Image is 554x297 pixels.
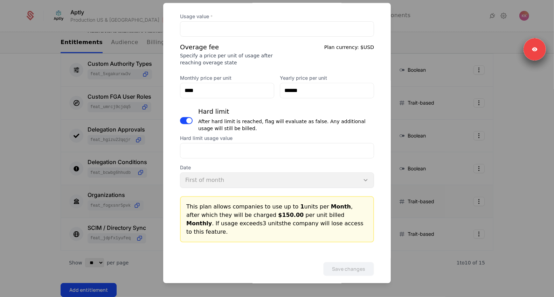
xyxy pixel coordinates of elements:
[186,220,212,226] span: Monthly
[300,203,304,210] span: 1
[360,44,374,50] span: $USD
[278,211,304,218] span: $150.00
[180,42,273,52] div: Overage fee
[323,262,374,276] button: Save changes
[186,202,368,236] div: This plan allows companies to use up to units per , after which they will be charged per unit bil...
[198,106,374,116] div: Hard limit
[180,134,374,141] label: Hard limit usage value
[180,74,274,81] label: Monthly price per unit
[180,52,273,66] div: Specify a price per unit of usage after reaching overage state
[331,203,351,210] span: Month
[198,118,374,132] div: After hard limit is reached, flag will evaluate as false. Any additional usage will still be billed.
[180,13,374,20] label: Usage value
[180,164,374,171] span: Date
[280,74,374,81] label: Yearly price per unit
[324,42,374,66] div: Plan currency:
